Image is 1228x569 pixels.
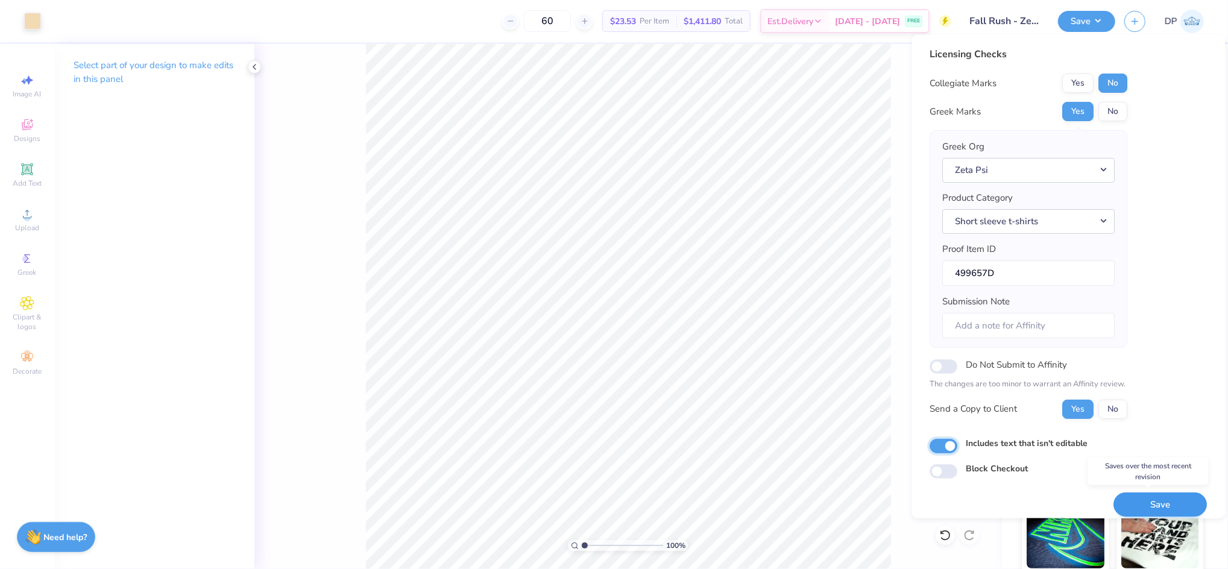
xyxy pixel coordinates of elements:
[684,15,721,28] span: $1,411.80
[835,15,900,28] span: [DATE] - [DATE]
[930,104,981,118] div: Greek Marks
[966,462,1028,474] label: Block Checkout
[13,366,42,376] span: Decorate
[1165,14,1177,28] span: DP
[1099,399,1128,418] button: No
[930,76,997,90] div: Collegiate Marks
[13,178,42,188] span: Add Text
[725,15,743,28] span: Total
[1099,102,1128,121] button: No
[943,242,997,256] label: Proof Item ID
[1165,10,1204,33] a: DP
[930,379,1128,391] p: The changes are too minor to warrant an Affinity review.
[943,312,1115,338] input: Add a note for Affinity
[966,436,1088,449] label: Includes text that isn't editable
[15,223,39,233] span: Upload
[1063,399,1094,418] button: Yes
[943,157,1115,182] button: Zeta Psi
[74,58,235,86] p: Select part of your design to make edits in this panel
[14,134,40,143] span: Designs
[943,140,985,154] label: Greek Org
[767,15,813,28] span: Est. Delivery
[610,15,636,28] span: $23.53
[930,47,1128,61] div: Licensing Checks
[943,295,1010,309] label: Submission Note
[1114,492,1208,517] button: Save
[966,357,1068,373] label: Do Not Submit to Affinity
[960,9,1049,33] input: Untitled Design
[1058,11,1115,32] button: Save
[44,532,87,543] strong: Need help?
[1027,508,1104,568] img: Glow in the Dark Ink
[943,191,1013,205] label: Product Category
[18,268,37,277] span: Greek
[524,10,571,32] input: – –
[907,17,920,25] span: FREE
[1063,74,1094,93] button: Yes
[1121,508,1199,568] img: Water based Ink
[930,402,1018,416] div: Send a Copy to Client
[6,312,48,332] span: Clipart & logos
[13,89,42,99] span: Image AI
[1088,457,1208,485] div: Saves over the most recent revision
[1063,102,1094,121] button: Yes
[640,15,669,28] span: Per Item
[1180,10,1204,33] img: Darlene Padilla
[1099,74,1128,93] button: No
[943,209,1115,233] button: Short sleeve t-shirts
[666,540,685,551] span: 100 %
